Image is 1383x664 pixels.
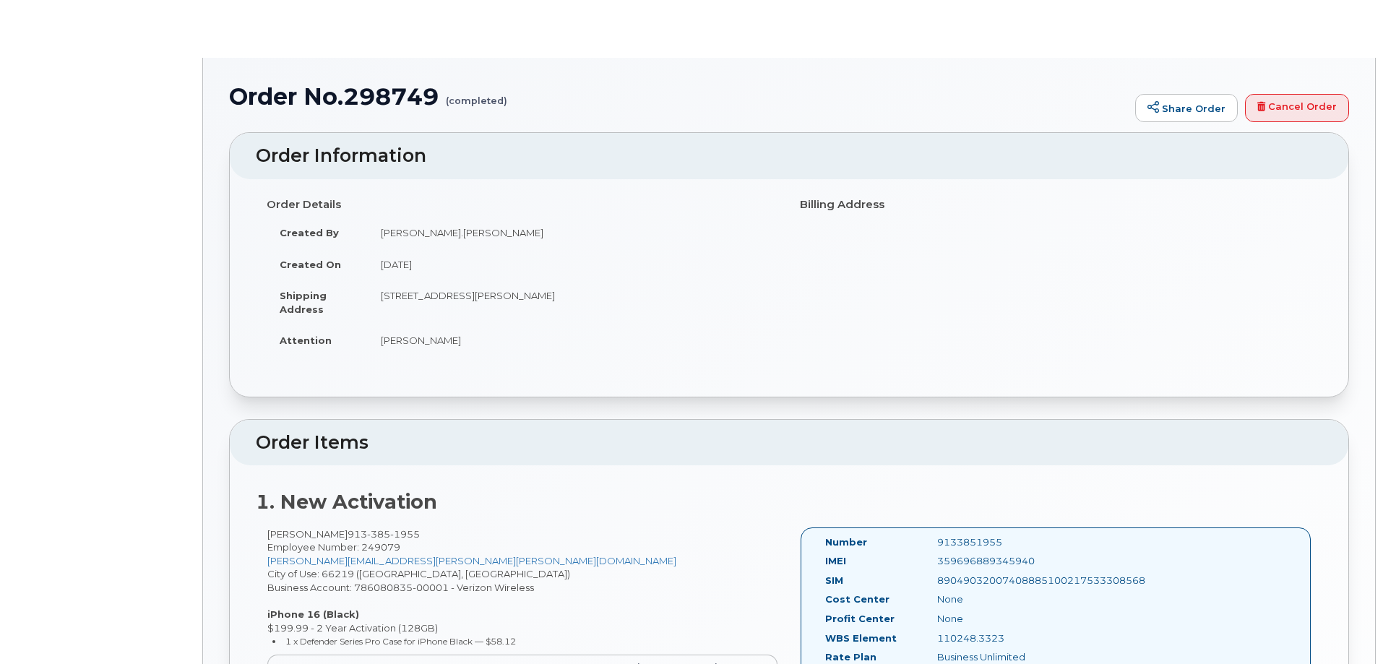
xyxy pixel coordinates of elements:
strong: Created By [280,227,339,238]
strong: Shipping Address [280,290,327,315]
td: [PERSON_NAME].[PERSON_NAME] [368,217,778,249]
strong: Created On [280,259,341,270]
td: [STREET_ADDRESS][PERSON_NAME] [368,280,778,324]
h2: Order Information [256,146,1322,166]
label: Rate Plan [825,650,876,664]
strong: Attention [280,335,332,346]
label: WBS Element [825,631,897,645]
span: 1955 [390,528,420,540]
h4: Order Details [267,199,778,211]
span: 385 [367,528,390,540]
div: 9133851955 [926,535,1084,549]
strong: 1. New Activation [256,490,437,514]
div: 110248.3323 [926,631,1084,645]
h4: Billing Address [800,199,1311,211]
span: Employee Number: 249079 [267,541,400,553]
label: Profit Center [825,612,895,626]
a: Cancel Order [1245,94,1349,123]
label: IMEI [825,554,846,568]
div: None [926,592,1084,606]
td: [PERSON_NAME] [368,324,778,356]
span: 913 [348,528,420,540]
h1: Order No.298749 [229,84,1128,109]
small: (completed) [446,84,507,106]
div: 359696889345940 [926,554,1084,568]
a: Share Order [1135,94,1238,123]
label: Cost Center [825,592,889,606]
div: 89049032007408885100217533308568 [926,574,1084,587]
h2: Order Items [256,433,1322,453]
div: None [926,612,1084,626]
a: [PERSON_NAME][EMAIL_ADDRESS][PERSON_NAME][PERSON_NAME][DOMAIN_NAME] [267,555,676,566]
label: Number [825,535,867,549]
strong: iPhone 16 (Black) [267,608,359,620]
small: 1 x Defender Series Pro Case for iPhone Black — $58.12 [285,636,516,647]
td: [DATE] [368,249,778,280]
label: SIM [825,574,843,587]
